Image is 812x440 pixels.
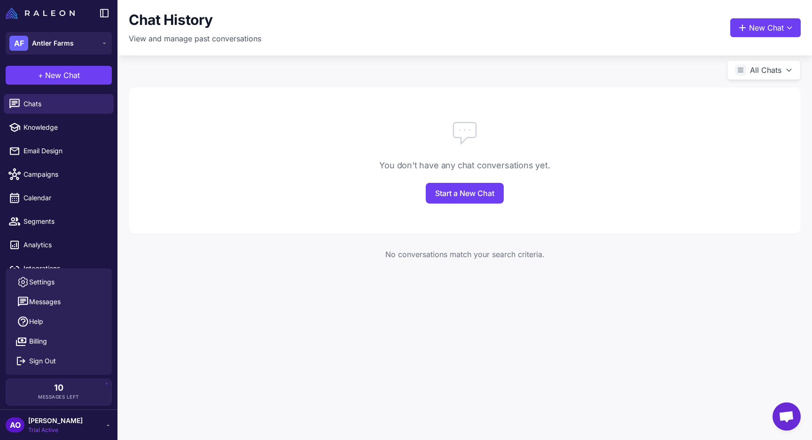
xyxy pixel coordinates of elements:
span: Messages [29,297,61,307]
a: Campaigns [4,165,114,184]
span: New Chat [45,70,80,81]
span: Campaigns [23,169,106,180]
a: Integrations [4,259,114,278]
a: Chats [4,94,114,114]
div: Open chat [773,402,801,431]
span: [PERSON_NAME] [28,416,83,426]
span: Chats [23,99,106,109]
div: You don't have any chat conversations yet. [129,159,801,172]
span: Segments [23,216,106,227]
a: Email Design [4,141,114,161]
span: + [38,70,43,81]
a: Start a New Chat [426,183,504,204]
span: Calendar [23,193,106,203]
a: Calendar [4,188,114,208]
span: Settings [29,277,55,287]
a: Knowledge [4,118,114,137]
button: Messages [9,292,108,312]
a: Analytics [4,235,114,255]
div: No conversations match your search criteria. [129,249,801,260]
a: Raleon Logo [6,8,78,19]
div: AO [6,417,24,432]
span: Antler Farms [32,38,74,48]
div: AF [9,36,28,51]
span: Email Design [23,146,106,156]
span: Help [29,316,43,327]
span: Sign Out [29,356,56,366]
button: AFAntler Farms [6,32,112,55]
span: Trial Active [28,426,83,434]
img: Raleon Logo [6,8,75,19]
a: Help [9,312,108,331]
span: Billing [29,336,47,346]
button: Sign Out [9,351,108,371]
button: +New Chat [6,66,112,85]
button: All Chats [727,60,801,80]
span: Analytics [23,240,106,250]
p: View and manage past conversations [129,33,261,44]
button: New Chat [730,18,801,37]
h1: Chat History [129,11,212,29]
span: Messages Left [38,393,79,401]
span: Integrations [23,263,106,274]
a: Segments [4,212,114,231]
span: 10 [54,384,63,392]
span: Knowledge [23,122,106,133]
